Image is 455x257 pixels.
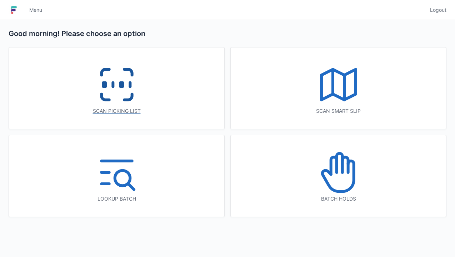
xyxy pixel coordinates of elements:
[230,135,446,217] a: Batch holds
[245,195,432,202] div: Batch holds
[25,4,46,16] a: Menu
[245,107,432,115] div: Scan smart slip
[29,6,42,14] span: Menu
[9,29,446,39] h2: Good morning! Please choose an option
[426,4,446,16] a: Logout
[230,47,446,129] a: Scan smart slip
[23,195,210,202] div: Lookup batch
[9,4,19,16] img: logo-small.jpg
[9,135,225,217] a: Lookup batch
[23,107,210,115] div: Scan picking list
[9,47,225,129] a: Scan picking list
[430,6,446,14] span: Logout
